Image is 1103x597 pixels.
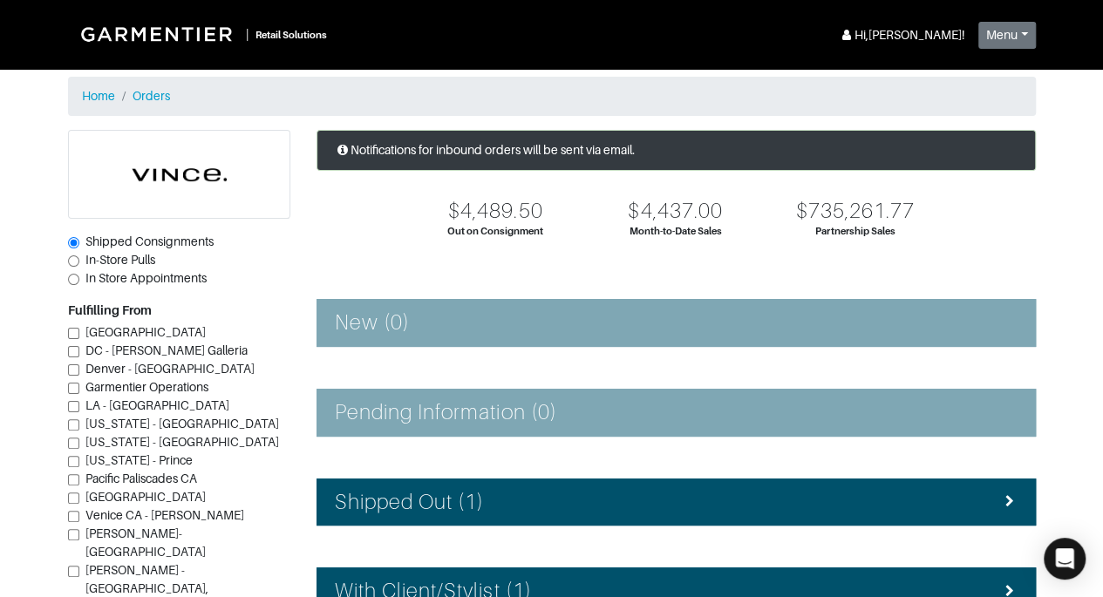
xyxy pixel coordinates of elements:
span: [US_STATE] - [GEOGRAPHIC_DATA] [85,435,279,449]
span: Shipped Consignments [85,234,214,248]
input: LA - [GEOGRAPHIC_DATA] [68,401,79,412]
span: DC - [PERSON_NAME] Galleria [85,343,248,357]
span: Garmentier Operations [85,380,208,394]
span: [GEOGRAPHIC_DATA] [85,490,206,504]
input: Venice CA - [PERSON_NAME] [68,511,79,522]
input: In-Store Pulls [68,255,79,267]
a: Orders [133,89,170,103]
div: $4,437.00 [628,199,722,224]
h4: Shipped Out (1) [335,490,485,515]
input: [PERSON_NAME] - [GEOGRAPHIC_DATA], [GEOGRAPHIC_DATA] [68,566,79,577]
input: [US_STATE] - [GEOGRAPHIC_DATA] [68,419,79,431]
div: $735,261.77 [795,199,915,224]
div: Hi, [PERSON_NAME] ! [839,26,964,44]
input: [GEOGRAPHIC_DATA] [68,328,79,339]
span: Venice CA - [PERSON_NAME] [85,508,244,522]
input: [US_STATE] - [GEOGRAPHIC_DATA] [68,438,79,449]
input: Denver - [GEOGRAPHIC_DATA] [68,364,79,376]
div: Out on Consignment [447,224,543,239]
div: Notifications for inbound orders will be sent via email. [317,130,1036,171]
div: | [246,25,249,44]
span: [US_STATE] - [GEOGRAPHIC_DATA] [85,417,279,431]
span: Denver - [GEOGRAPHIC_DATA] [85,362,255,376]
h4: New (0) [335,310,410,336]
input: Garmentier Operations [68,383,79,394]
a: Home [82,89,115,103]
input: DC - [PERSON_NAME] Galleria [68,346,79,357]
a: |Retail Solutions [68,14,334,54]
span: In Store Appointments [85,271,207,285]
input: [US_STATE] - Prince [68,456,79,467]
button: Menu [978,22,1036,49]
span: [GEOGRAPHIC_DATA] [85,325,206,339]
img: Garmentier [71,17,246,51]
h4: Pending Information (0) [335,400,557,425]
nav: breadcrumb [68,77,1036,116]
input: Shipped Consignments [68,237,79,248]
img: cyAkLTq7csKWtL9WARqkkVaF.png [69,131,289,218]
span: Pacific Paliscades CA [85,471,197,485]
span: In-Store Pulls [85,253,155,267]
input: [GEOGRAPHIC_DATA] [68,492,79,504]
input: [PERSON_NAME]-[GEOGRAPHIC_DATA] [68,529,79,540]
div: Partnership Sales [815,224,895,239]
small: Retail Solutions [255,30,327,40]
input: In Store Appointments [68,274,79,285]
div: Open Intercom Messenger [1044,538,1086,580]
span: [PERSON_NAME]-[GEOGRAPHIC_DATA] [85,526,206,559]
div: $4,489.50 [448,199,542,224]
label: Fulfilling From [68,302,152,320]
span: [US_STATE] - Prince [85,453,193,467]
span: LA - [GEOGRAPHIC_DATA] [85,398,229,412]
div: Month-to-Date Sales [630,224,722,239]
input: Pacific Paliscades CA [68,474,79,485]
